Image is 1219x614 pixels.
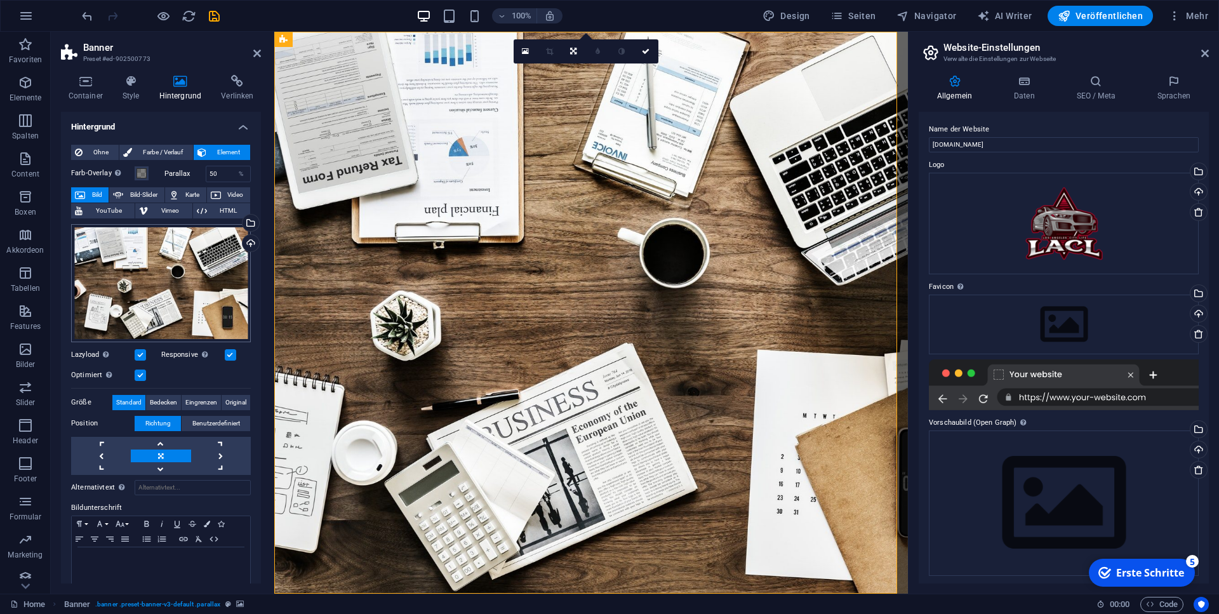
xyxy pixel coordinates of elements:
[214,75,261,102] h4: Verlinken
[1194,597,1209,612] button: Usercentrics
[161,347,225,363] label: Responsive
[154,516,170,531] button: Kursiv (Ctrl+I)
[135,480,251,495] input: Alternativtext...
[10,512,42,522] p: Formular
[929,173,1199,274] div: laclneu-wabrjeaePClyj7KnA7tH0g.png
[211,203,246,218] span: HTML
[139,516,154,531] button: Fett (Ctrl+B)
[104,1,117,14] div: 5
[830,10,876,22] span: Seiten
[71,416,135,431] label: Position
[757,6,815,26] button: Design
[16,397,36,408] p: Slider
[11,283,40,293] p: Tabellen
[943,42,1209,53] h2: Website-Einstellungen
[150,395,177,410] span: Bedecken
[80,9,95,23] i: Rückgängig: Bild ändern (Strg+Z)
[206,8,222,23] button: save
[511,8,531,23] h6: 100%
[16,359,36,370] p: Bilder
[514,39,538,63] a: Wähle aus deinen Dateien, Stockfotos oder lade Dateien hoch
[61,75,115,102] h4: Container
[538,39,562,63] a: Ausschneide-Modus
[86,145,115,160] span: Ohne
[135,416,181,431] button: Richtung
[10,597,45,612] a: Klick, um Auswahl aufzuheben. Doppelklick öffnet Seitenverwaltung
[586,39,610,63] a: Weichzeichnen
[71,166,135,181] label: Farb-Overlay
[71,224,251,342] div: pexels-photo-860379.jpeg
[236,601,244,608] i: Element verfügt über einen Hintergrund
[72,531,87,547] button: Linksbündig ausrichten
[145,416,171,431] span: Richtung
[757,6,815,26] div: Design (Strg+Alt+Y)
[152,203,188,218] span: Vimeo
[185,395,217,410] span: Eingrenzen
[996,75,1058,102] h4: Daten
[1110,597,1129,612] span: 00 00
[206,531,222,547] button: HTML
[10,321,41,331] p: Features
[115,75,152,102] h4: Style
[891,6,962,26] button: Navigator
[117,531,133,547] button: Blocksatz
[929,137,1199,152] input: Name...
[929,279,1199,295] label: Favicon
[896,10,957,22] span: Navigator
[193,203,250,218] button: HTML
[562,39,586,63] a: Ausrichtung ändern
[95,597,220,612] span: . banner .preset-banner-v3-default .parallax
[34,12,102,26] div: Erste Schritte
[1096,597,1130,612] h6: Session-Zeit
[71,500,251,516] label: Bildunterschrift
[176,531,191,547] button: Link einfügen
[71,347,135,363] label: Lazyload
[164,170,206,177] label: Parallax
[83,53,236,65] h3: Preset #ed-902500773
[492,8,537,23] button: 100%
[183,187,203,203] span: Karte
[6,245,44,255] p: Akkordeon
[64,597,244,612] nav: breadcrumb
[1058,75,1139,102] h4: SEO / Meta
[152,75,214,102] h4: Hintergrund
[71,395,112,410] label: Größe
[222,395,250,410] button: Original
[71,203,135,218] button: YouTube
[8,550,43,560] p: Marketing
[929,157,1199,173] label: Logo
[200,516,214,531] button: Farben
[1163,6,1213,26] button: Mehr
[61,112,261,135] h4: Hintergrund
[119,145,193,160] button: Farbe / Verlauf
[192,416,240,431] span: Benutzerdefiniert
[146,395,181,410] button: Bedecken
[210,145,246,160] span: Element
[185,516,200,531] button: Durchgestrichen
[182,9,196,23] i: Seite neu laden
[9,55,42,65] p: Favoriten
[87,531,102,547] button: Zentriert ausrichten
[191,531,206,547] button: Formatierung löschen
[214,516,228,531] button: Icons
[634,39,658,63] a: Bestätigen ( Strg ⏎ )
[225,601,231,608] i: Dieses Element ist ein anpassbares Preset
[89,187,105,203] span: Bild
[610,39,634,63] a: Graustufen
[977,10,1032,22] span: AI Writer
[919,75,996,102] h4: Allgemein
[83,42,261,53] h2: Banner
[135,203,192,218] button: Vimeo
[109,187,164,203] button: Bild-Slider
[972,6,1037,26] button: AI Writer
[71,145,119,160] button: Ohne
[1139,75,1209,102] h4: Sprachen
[1048,6,1153,26] button: Veröffentlichen
[170,516,185,531] button: Unterstrichen (Ctrl+U)
[225,395,246,410] span: Original
[943,53,1183,65] h3: Verwalte die Einstellungen zur Webseite
[64,597,91,612] span: Klick zum Auswählen. Doppelklick zum Bearbeiten
[232,166,250,182] div: %
[929,122,1199,137] label: Name der Website
[112,516,133,531] button: Schriftgröße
